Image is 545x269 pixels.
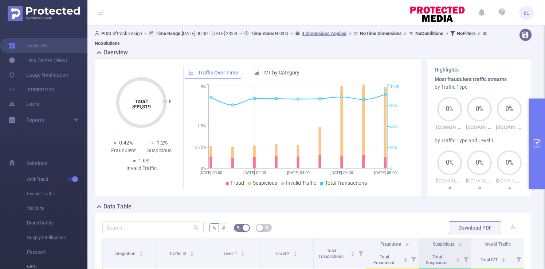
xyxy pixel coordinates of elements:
i: icon: caret-down [403,259,407,261]
i: icon: caret-down [502,259,506,261]
i: icon: caret-up [190,250,194,253]
span: Suspicious [253,180,277,186]
i: icon: caret-down [241,253,245,255]
a: Integrations [9,82,54,97]
span: > [443,31,450,36]
span: Invalid Traffic [286,180,316,186]
tspan: 0 [390,166,392,171]
tspan: 3% [201,85,206,89]
p: [DOMAIN_NAME] [464,177,494,185]
tspan: 60K [390,124,397,129]
i: icon: bg-colors [236,225,241,230]
span: Invalid Traffic [27,187,87,201]
span: Level 2 [276,251,291,256]
u: 4 Dimensions Applied [302,31,346,36]
div: Sort [501,257,506,261]
b: PID: [101,31,110,36]
h2: Data Table [103,202,132,211]
span: Total Transactions [325,180,367,186]
i: icon: table [265,225,269,230]
div: Sort [139,250,144,255]
p: [DOMAIN_NAME] [494,124,524,131]
i: icon: caret-down [456,259,460,261]
h3: Highlights [435,66,524,74]
span: 0% [437,160,462,166]
b: No Conditions [415,31,443,36]
span: Supply Intelligence [27,230,87,245]
a: Help Center (New) [9,53,67,68]
span: 0% [467,160,492,166]
i: icon: caret-up [351,250,355,253]
tspan: 0% [201,166,206,171]
span: 0% [467,106,492,112]
i: icon: line-chart [189,70,194,75]
span: Anti-Fraud [27,172,87,187]
i: Filter menu [408,250,419,268]
span: 1.6% [138,158,149,164]
span: Level 1 [224,251,238,256]
span: Visibility [27,201,87,216]
span: 0% [497,160,522,166]
span: > [288,31,295,36]
span: 1.2% [157,140,168,146]
p: [DOMAIN_NAME] [494,177,524,185]
b: No Filters [457,31,476,36]
input: Search... [102,222,204,233]
i: icon: caret-down [351,253,355,255]
a: Reports [26,113,44,127]
i: icon: bar-chart [254,70,259,75]
span: 0.42% [119,140,133,146]
span: > [402,31,409,36]
span: Brand Safety [27,216,87,230]
span: Total Fraudulent [373,254,396,265]
div: Fraudulent [105,147,141,154]
p: [DOMAIN_NAME] [435,177,464,185]
img: Protected Media [8,6,80,21]
tspan: 899,319 [132,104,151,109]
span: % [212,225,216,231]
tspan: 30K [390,145,397,150]
tspan: [DATE] 08:00 [374,170,397,175]
tspan: 120K [390,85,399,89]
b: Time Zone: [251,31,274,36]
p: 4 [494,184,524,192]
div: by Traffic Type [435,83,524,91]
p: [DOMAIN_NAME] [435,124,464,131]
span: Fraud [231,180,244,186]
b: Time Range: [156,31,182,36]
tspan: 1.5% [197,124,206,128]
i: icon: caret-up [456,257,460,259]
div: Invalid Traffic [123,165,160,172]
span: > [142,31,149,36]
i: icon: caret-down [190,253,194,255]
span: 0% [437,106,462,112]
a: Overview [9,38,47,53]
i: icon: user [95,31,101,36]
span: > [237,31,244,36]
i: icon: caret-up [139,250,143,253]
tspan: [DATE] 02:00 [243,170,266,175]
span: Traffic ID [169,251,188,256]
i: Filter menu [461,250,471,268]
tspan: [DATE] 06:00 [330,170,353,175]
div: Sort [350,250,355,255]
span: IVT by Category [263,70,299,76]
div: by Traffic Type and Level 1 [435,137,524,145]
i: icon: caret-down [139,253,143,255]
span: 0% [497,106,522,112]
tspan: Total: [135,99,148,104]
button: Download PDF [449,221,501,234]
i: icon: caret-up [502,257,506,259]
p: 4 [435,184,464,192]
span: Invalid Traffic [485,242,511,247]
a: Usage Notification [9,68,68,82]
span: > [346,31,353,36]
i: icon: caret-up [403,257,407,259]
div: Sort [240,250,245,255]
i: Filter menu [514,250,524,268]
span: Total Suspicious [426,254,448,265]
div: Sort [190,250,194,255]
div: Sort [456,257,460,261]
i: icon: caret-down [294,253,298,255]
span: # [222,225,225,231]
